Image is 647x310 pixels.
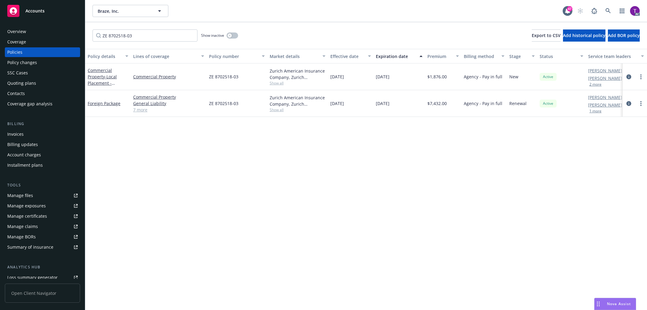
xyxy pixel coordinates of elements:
div: SSC Cases [7,68,28,78]
a: SSC Cases [5,68,80,78]
div: Service team leaders [588,53,637,60]
div: Manage exposures [7,201,46,211]
span: - Local Placement - [GEOGRAPHIC_DATA] Property [88,74,126,99]
div: Billing [5,121,80,127]
button: Policy details [85,49,131,63]
a: circleInformation [625,100,632,107]
a: Foreign Package [88,100,120,106]
span: ZE 8702518-03 [209,100,238,107]
span: Braze, Inc. [98,8,150,14]
div: Effective date [330,53,364,60]
button: Braze, Inc. [93,5,168,17]
a: Search [602,5,614,17]
span: Show all [270,107,325,112]
div: Market details [270,53,319,60]
span: Show all [270,80,325,86]
div: Summary of insurance [7,242,53,252]
button: Billing method [461,49,507,63]
a: Accounts [5,2,80,19]
span: $1,876.00 [427,73,447,80]
a: Manage claims [5,222,80,231]
button: Service team leaders [586,49,646,63]
div: Manage BORs [7,232,36,242]
span: Active [542,74,554,80]
a: Loss summary generator [5,273,80,282]
div: Drag to move [595,298,602,310]
button: Market details [267,49,328,63]
a: Coverage [5,37,80,47]
div: Status [540,53,577,60]
a: more [637,73,645,80]
span: Active [542,101,554,106]
a: Policies [5,47,80,57]
a: [PERSON_NAME] [588,67,622,74]
a: Commercial Property [133,94,204,100]
span: [DATE] [330,100,344,107]
a: Contacts [5,89,80,98]
button: Premium [425,49,461,63]
div: Loss summary generator [7,273,58,282]
div: Analytics hub [5,264,80,270]
div: 47 [567,6,572,12]
a: [PERSON_NAME] [588,102,622,108]
div: Lines of coverage [133,53,197,60]
a: Report a Bug [588,5,600,17]
a: Quoting plans [5,78,80,88]
span: Renewal [509,100,527,107]
div: Billing updates [7,140,38,149]
button: Expiration date [373,49,425,63]
div: Expiration date [376,53,416,60]
div: Coverage gap analysis [7,99,52,109]
a: Start snowing [574,5,586,17]
div: Policies [7,47,22,57]
button: Export to CSV [532,29,561,42]
div: Manage certificates [7,211,47,221]
span: Show inactive [201,33,224,38]
div: Overview [7,27,26,36]
a: Manage files [5,191,80,200]
a: Switch app [616,5,628,17]
a: Coverage gap analysis [5,99,80,109]
span: ZE 8702518-03 [209,73,238,80]
a: Commercial Property [133,73,204,80]
a: more [637,100,645,107]
span: Agency - Pay in full [464,100,502,107]
button: Effective date [328,49,373,63]
span: Manage exposures [5,201,80,211]
a: Account charges [5,150,80,160]
span: [DATE] [330,73,344,80]
a: Summary of insurance [5,242,80,252]
div: Stage [509,53,528,60]
a: [PERSON_NAME] [588,94,622,100]
a: General Liability [133,100,204,107]
button: Add BOR policy [608,29,640,42]
div: Policy number [209,53,258,60]
div: Contacts [7,89,25,98]
a: Policy changes [5,58,80,67]
span: Accounts [25,9,45,13]
a: Manage certificates [5,211,80,221]
span: New [509,73,518,80]
div: Tools [5,182,80,188]
span: Add historical policy [563,32,605,38]
span: [DATE] [376,100,389,107]
div: Quoting plans [7,78,36,88]
a: Commercial Property [88,67,126,99]
div: Zurich American Insurance Company, Zurich Insurance Group [270,68,325,80]
span: Add BOR policy [608,32,640,38]
div: Premium [427,53,452,60]
button: Status [537,49,586,63]
span: Nova Assist [607,301,631,306]
a: circleInformation [625,73,632,80]
div: Manage claims [7,222,38,231]
div: Policy changes [7,58,37,67]
a: [PERSON_NAME] [588,75,622,81]
span: Open Client Navigator [5,284,80,303]
a: 7 more [133,107,204,113]
button: Nova Assist [594,298,636,310]
a: Installment plans [5,160,80,170]
button: 2 more [589,83,602,86]
div: Account charges [7,150,41,160]
img: photo [630,6,640,16]
div: Invoices [7,129,24,139]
